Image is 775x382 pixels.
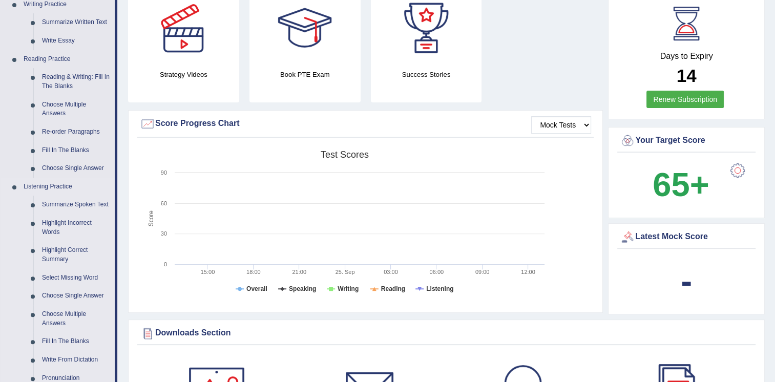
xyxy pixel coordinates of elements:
[140,326,753,341] div: Downloads Section
[292,269,306,275] text: 21:00
[19,50,115,69] a: Reading Practice
[37,196,115,214] a: Summarize Spoken Text
[37,351,115,369] a: Write From Dictation
[289,285,316,292] tspan: Speaking
[161,200,167,206] text: 60
[246,269,261,275] text: 18:00
[37,305,115,332] a: Choose Multiple Answers
[646,91,724,108] a: Renew Subscription
[37,32,115,50] a: Write Essay
[37,214,115,241] a: Highlight Incorrect Words
[371,69,482,80] h4: Success Stories
[249,69,361,80] h4: Book PTE Exam
[37,332,115,351] a: Fill In The Blanks
[620,52,753,61] h4: Days to Expiry
[37,13,115,32] a: Summarize Written Text
[148,210,155,227] tspan: Score
[381,285,405,292] tspan: Reading
[384,269,398,275] text: 03:00
[37,123,115,141] a: Re-order Paragraphs
[37,159,115,178] a: Choose Single Answer
[128,69,239,80] h4: Strategy Videos
[37,241,115,268] a: Highlight Correct Summary
[161,169,167,176] text: 90
[321,150,369,160] tspan: Test scores
[429,269,444,275] text: 06:00
[677,66,697,86] b: 14
[336,269,355,275] tspan: 25. Sep
[161,230,167,237] text: 30
[37,68,115,95] a: Reading & Writing: Fill In The Blanks
[140,116,591,132] div: Score Progress Chart
[164,261,167,267] text: 0
[37,141,115,160] a: Fill In The Blanks
[37,96,115,123] a: Choose Multiple Answers
[681,262,692,300] b: -
[521,269,535,275] text: 12:00
[426,285,453,292] tspan: Listening
[653,166,709,203] b: 65+
[37,287,115,305] a: Choose Single Answer
[338,285,359,292] tspan: Writing
[475,269,490,275] text: 09:00
[620,229,753,245] div: Latest Mock Score
[37,269,115,287] a: Select Missing Word
[201,269,215,275] text: 15:00
[19,178,115,196] a: Listening Practice
[620,133,753,148] div: Your Target Score
[246,285,267,292] tspan: Overall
